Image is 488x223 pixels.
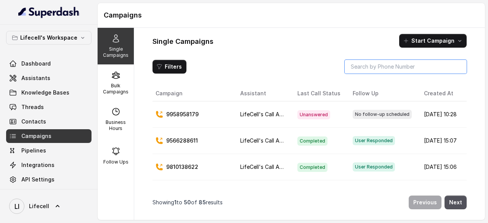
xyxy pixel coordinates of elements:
[21,89,69,96] span: Knowledge Bases
[6,129,91,143] a: Campaigns
[21,74,50,82] span: Assistants
[152,199,223,206] p: Showing to of results
[418,154,464,180] td: [DATE] 15:06
[418,101,464,128] td: [DATE] 10:28
[353,110,412,119] span: No follow-up scheduled
[199,199,206,205] span: 85
[6,31,91,45] button: Lifecell's Workspace
[21,60,51,67] span: Dashboard
[297,110,330,119] span: Unanswered
[101,46,131,58] p: Single Campaigns
[152,86,234,101] th: Campaign
[418,128,464,154] td: [DATE] 15:07
[101,119,131,132] p: Business Hours
[20,33,77,42] p: Lifecell's Workspace
[174,199,177,205] span: 1
[399,34,467,48] button: Start Campaign
[152,60,186,74] button: Filters
[21,161,55,169] span: Integrations
[6,57,91,71] a: Dashboard
[297,163,327,172] span: Completed
[353,162,395,172] span: User Responded
[6,144,91,157] a: Pipelines
[6,86,91,99] a: Knowledge Bases
[240,164,299,170] span: LifeCell's Call Assistant
[6,71,91,85] a: Assistants
[21,118,46,125] span: Contacts
[18,6,80,18] img: light.svg
[103,159,128,165] p: Follow Ups
[6,158,91,172] a: Integrations
[240,111,299,117] span: LifeCell's Call Assistant
[409,196,441,209] button: Previous
[166,163,198,171] p: 9810138622
[29,202,49,210] span: Lifecell
[6,115,91,128] a: Contacts
[6,100,91,114] a: Threads
[152,35,213,48] h1: Single Campaigns
[21,103,44,111] span: Threads
[21,147,46,154] span: Pipelines
[347,86,418,101] th: Follow Up
[14,202,19,210] text: LI
[166,111,199,118] p: 9958958179
[240,137,299,144] span: LifeCell's Call Assistant
[104,9,479,21] h1: Campaigns
[21,176,55,183] span: API Settings
[6,173,91,186] a: API Settings
[418,86,464,101] th: Created At
[445,196,467,209] button: Next
[418,180,464,207] td: [DATE] 15:05
[152,191,467,214] nav: Pagination
[166,137,198,144] p: 9566288611
[353,136,395,145] span: User Responded
[184,199,191,205] span: 50
[291,86,347,101] th: Last Call Status
[234,86,291,101] th: Assistant
[101,83,131,95] p: Bulk Campaigns
[6,196,91,217] a: Lifecell
[21,132,51,140] span: Campaigns
[345,60,467,74] input: Search by Phone Number
[297,136,327,146] span: Completed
